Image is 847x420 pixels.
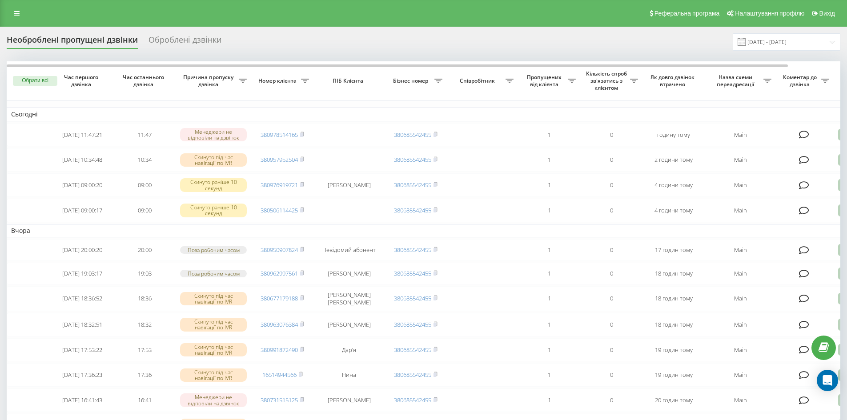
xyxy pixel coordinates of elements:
td: 18:32 [113,313,176,336]
td: 10:34 [113,148,176,172]
td: [DATE] 18:36:52 [51,286,113,311]
td: [DATE] 10:34:48 [51,148,113,172]
td: Main [705,388,776,412]
td: Main [705,199,776,222]
td: 1 [518,148,580,172]
td: 18:36 [113,286,176,311]
td: 0 [580,173,642,197]
td: Main [705,123,776,147]
td: 20 годин тому [642,388,705,412]
td: 0 [580,313,642,336]
td: Main [705,239,776,261]
td: [PERSON_NAME] [313,388,385,412]
td: 16:41 [113,388,176,412]
td: 09:00 [113,173,176,197]
td: 18 годин тому [642,286,705,311]
td: [PERSON_NAME] [313,173,385,197]
span: Кількість спроб зв'язатись з клієнтом [585,70,630,91]
td: 1 [518,286,580,311]
td: 1 [518,388,580,412]
div: Скинуто під час навігації по IVR [180,368,247,382]
td: [PERSON_NAME] [313,313,385,336]
span: Назва схеми переадресації [709,74,763,88]
span: Бізнес номер [389,77,434,84]
td: 20:00 [113,239,176,261]
div: Скинуто під час навігації по IVR [180,343,247,356]
td: Дарʼя [313,338,385,362]
a: 380731515125 [261,396,298,404]
span: Пропущених від клієнта [522,74,568,88]
a: 380685542455 [394,346,431,354]
div: Необроблені пропущені дзвінки [7,35,138,49]
td: Main [705,286,776,311]
td: 17:53 [113,338,176,362]
td: 19 годин тому [642,338,705,362]
td: годину тому [642,123,705,147]
td: 1 [518,199,580,222]
a: 380685542455 [394,371,431,379]
div: Поза робочим часом [180,270,247,277]
a: 380506114425 [261,206,298,214]
td: Main [705,363,776,387]
a: 380978514165 [261,131,298,139]
td: 0 [580,338,642,362]
td: [PERSON_NAME] [PERSON_NAME] [313,286,385,311]
a: 380957952504 [261,156,298,164]
a: 380685542455 [394,269,431,277]
a: 380991872490 [261,346,298,354]
a: 380685542455 [394,156,431,164]
td: 1 [518,313,580,336]
td: 0 [580,363,642,387]
span: Коментар до дзвінка [780,74,821,88]
td: 1 [518,338,580,362]
a: 380685542455 [394,294,431,302]
td: [DATE] 09:00:20 [51,173,113,197]
td: 18 годин тому [642,263,705,284]
td: Main [705,313,776,336]
td: 0 [580,263,642,284]
span: Причина пропуску дзвінка [180,74,239,88]
a: 380685542455 [394,396,431,404]
a: 380677179188 [261,294,298,302]
td: 1 [518,173,580,197]
a: 380976919721 [261,181,298,189]
a: 380685542455 [394,181,431,189]
td: 17 годин тому [642,239,705,261]
div: Скинуто під час навігації по IVR [180,318,247,331]
td: 0 [580,123,642,147]
span: ПІБ Клієнта [321,77,377,84]
a: 380685542455 [394,206,431,214]
td: 4 години тому [642,173,705,197]
td: 17:36 [113,363,176,387]
span: Співробітник [451,77,506,84]
td: [DATE] 16:41:43 [51,388,113,412]
td: [DATE] 11:47:21 [51,123,113,147]
td: 11:47 [113,123,176,147]
div: Open Intercom Messenger [817,370,838,391]
td: 0 [580,388,642,412]
td: [PERSON_NAME] [313,263,385,284]
td: 09:00 [113,199,176,222]
td: [DATE] 20:00:20 [51,239,113,261]
span: Час першого дзвінка [58,74,106,88]
div: Скинуто раніше 10 секунд [180,178,247,192]
span: Реферальна програма [654,10,720,17]
span: Вихід [819,10,835,17]
span: Налаштування профілю [735,10,804,17]
td: 1 [518,363,580,387]
td: 18 годин тому [642,313,705,336]
span: Час останнього дзвінка [120,74,169,88]
td: [DATE] 09:00:17 [51,199,113,222]
td: Невідомий абонент [313,239,385,261]
td: 19 годин тому [642,363,705,387]
a: 16514944566 [262,371,297,379]
td: Main [705,173,776,197]
div: Оброблені дзвінки [149,35,221,49]
td: [DATE] 17:36:23 [51,363,113,387]
button: Обрати всі [13,76,57,86]
div: Скинуто під час навігації по IVR [180,292,247,305]
div: Скинуто раніше 10 секунд [180,204,247,217]
td: [DATE] 19:03:17 [51,263,113,284]
td: Main [705,338,776,362]
div: Скинуто під час навігації по IVR [180,153,247,167]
